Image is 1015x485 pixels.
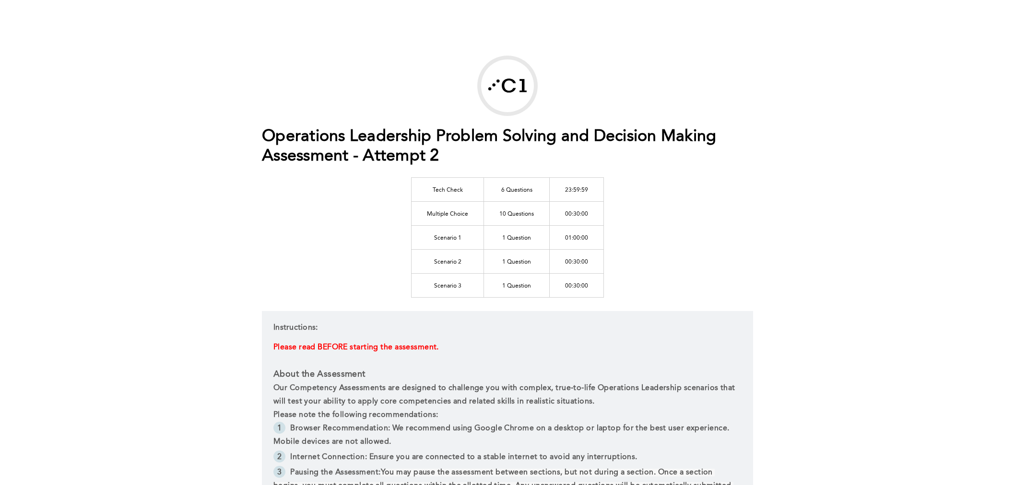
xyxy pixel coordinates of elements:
td: 00:30:00 [550,273,604,297]
td: 00:30:00 [550,201,604,225]
td: 6 Questions [484,177,550,201]
span: Our Competency Assessments are designed to challenge you with complex, true-to-life Operations Le... [273,384,737,405]
h1: Operations Leadership Problem Solving and Decision Making Assessment - Attempt 2 [262,127,753,166]
td: Scenario 3 [412,273,484,297]
img: Correlation One [481,59,534,112]
td: 1 Question [484,249,550,273]
td: Tech Check [412,177,484,201]
span: Browser Recommendation: We recommend using Google Chrome on a desktop or laptop for the best user... [273,425,732,446]
td: Scenario 2 [412,249,484,273]
td: 1 Question [484,273,550,297]
td: 00:30:00 [550,249,604,273]
td: 01:00:00 [550,225,604,249]
span: Please note the following recommendations: [273,411,438,419]
span: Internet Connection: Ensure you are connected to a stable internet to avoid any interruptions. [290,453,637,461]
td: Scenario 1 [412,225,484,249]
strong: About the Assessment [273,370,366,379]
td: 1 Question [484,225,550,249]
span: Please read BEFORE starting the assessment. [273,344,439,351]
td: 10 Questions [484,201,550,225]
td: 23:59:59 [550,177,604,201]
td: Multiple Choice [412,201,484,225]
span: Pausing the Assessment: [290,469,380,476]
